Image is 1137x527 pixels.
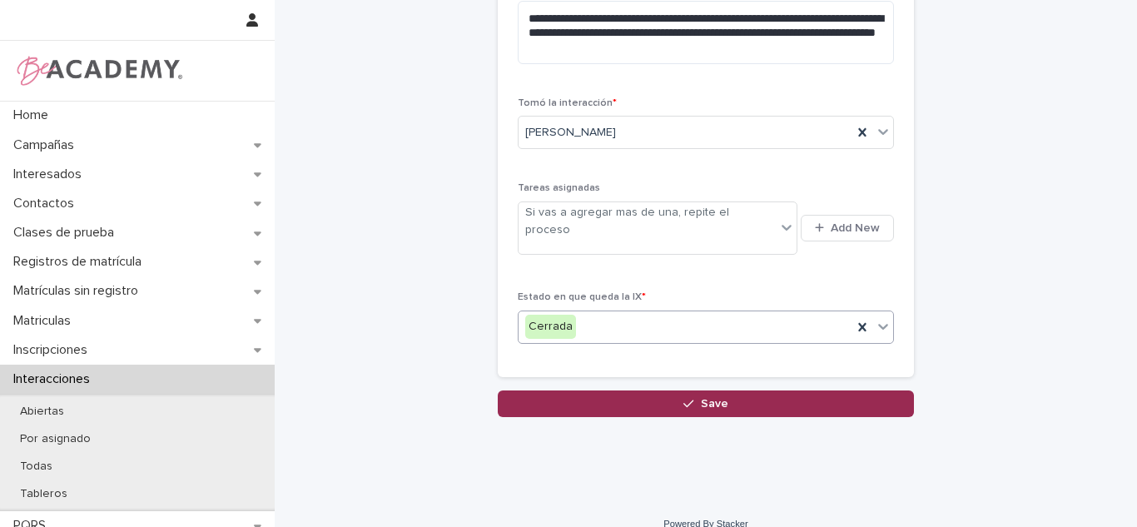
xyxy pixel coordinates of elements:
p: Clases de prueba [7,225,127,241]
div: Si vas a agregar mas de una, repite el proceso [525,204,769,239]
p: Campañas [7,137,87,153]
p: Matrículas sin registro [7,283,151,299]
span: Tomó la interacción [518,98,617,108]
p: Tableros [7,487,81,501]
p: Contactos [7,196,87,211]
div: Cerrada [525,315,576,339]
p: Home [7,107,62,123]
button: Save [498,390,914,417]
p: Interacciones [7,371,103,387]
span: Tareas asignadas [518,183,600,193]
span: Estado en que queda la IX [518,292,646,302]
span: Save [701,398,728,410]
p: Inscripciones [7,342,101,358]
img: WPrjXfSUmiLcdUfaYY4Q [13,54,184,87]
p: Abiertas [7,405,77,419]
p: Todas [7,460,66,474]
span: [PERSON_NAME] [525,124,616,142]
p: Matriculas [7,313,84,329]
span: Add New [831,222,880,234]
p: Registros de matrícula [7,254,155,270]
button: Add New [801,215,894,241]
p: Por asignado [7,432,104,446]
p: Interesados [7,167,95,182]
